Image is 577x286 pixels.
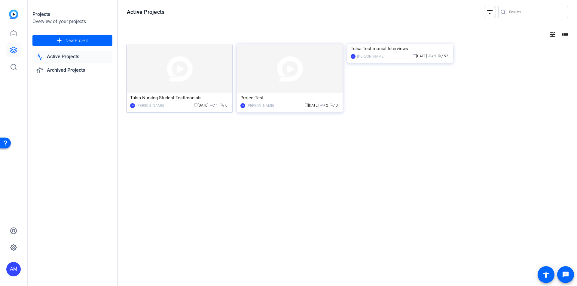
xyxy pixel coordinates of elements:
span: / 2 [428,54,436,58]
span: [DATE] [413,54,427,58]
span: group [320,103,324,107]
span: / 1 [210,103,218,107]
mat-icon: message [562,271,569,278]
div: AM [6,262,21,276]
button: New Project [32,35,112,46]
mat-icon: accessibility [542,271,550,278]
div: AM [130,103,135,108]
span: group [428,54,432,57]
span: New Project [66,38,88,44]
span: [DATE] [304,103,319,107]
div: [PERSON_NAME] [136,103,164,109]
a: Archived Projects [32,64,112,77]
span: radio [438,54,441,57]
div: [PERSON_NAME] [247,103,274,109]
span: / 57 [438,54,448,58]
h1: Active Projects [127,8,164,16]
a: Active Projects [32,51,112,63]
mat-icon: list [561,31,568,38]
span: radio [219,103,223,107]
div: AM [240,103,245,108]
input: Search [509,8,563,16]
span: / 0 [219,103,227,107]
div: Tulsa Nursing Student Testimonials [130,93,229,102]
mat-icon: tune [549,31,556,38]
span: group [210,103,213,107]
span: / 2 [320,103,328,107]
div: Tulsa Testimonial Interviews [351,44,450,53]
div: Projects [32,11,112,18]
span: calendar_today [304,103,308,107]
div: JD [351,54,356,59]
span: calendar_today [413,54,416,57]
span: / 0 [330,103,338,107]
span: radio [330,103,333,107]
img: blue-gradient.svg [9,10,18,19]
mat-icon: add [56,37,63,44]
div: [PERSON_NAME] [357,53,384,59]
div: ProjectTest [240,93,339,102]
mat-icon: filter_list [486,8,493,16]
span: [DATE] [194,103,208,107]
div: Overview of your projects [32,18,112,25]
span: calendar_today [194,103,198,107]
